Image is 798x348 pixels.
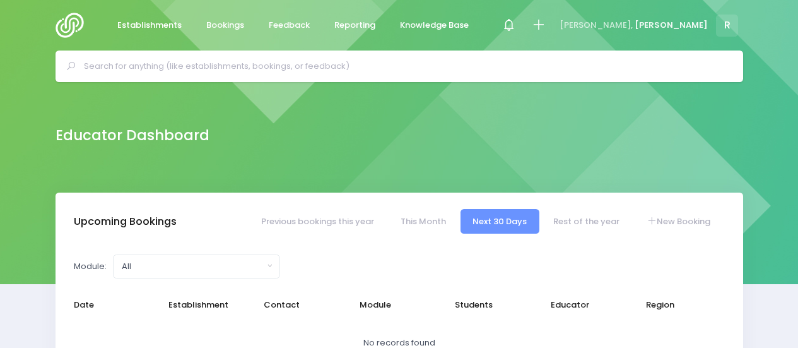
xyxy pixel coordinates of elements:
a: Bookings [196,13,255,38]
a: Establishments [107,13,192,38]
span: Region [646,299,715,311]
span: R [716,15,738,37]
span: Date [74,299,143,311]
span: Contact [264,299,333,311]
a: This Month [388,209,458,234]
span: Knowledge Base [400,19,469,32]
span: Reporting [334,19,375,32]
span: Educator [551,299,620,311]
div: All [122,260,264,273]
a: Next 30 Days [461,209,539,234]
span: Establishments [117,19,182,32]
span: [PERSON_NAME] [635,19,708,32]
h2: Educator Dashboard [56,127,209,144]
a: New Booking [634,209,722,234]
a: Reporting [324,13,386,38]
a: Rest of the year [541,209,632,234]
span: [PERSON_NAME], [560,19,633,32]
label: Module: [74,260,107,273]
span: Establishment [168,299,238,311]
h3: Upcoming Bookings [74,215,177,228]
span: Students [455,299,524,311]
button: All [113,255,280,279]
input: Search for anything (like establishments, bookings, or feedback) [84,57,725,76]
span: Feedback [269,19,310,32]
a: Knowledge Base [390,13,479,38]
a: Feedback [259,13,320,38]
a: Previous bookings this year [249,209,386,234]
img: Logo [56,13,91,38]
span: Bookings [206,19,244,32]
span: Module [360,299,429,311]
